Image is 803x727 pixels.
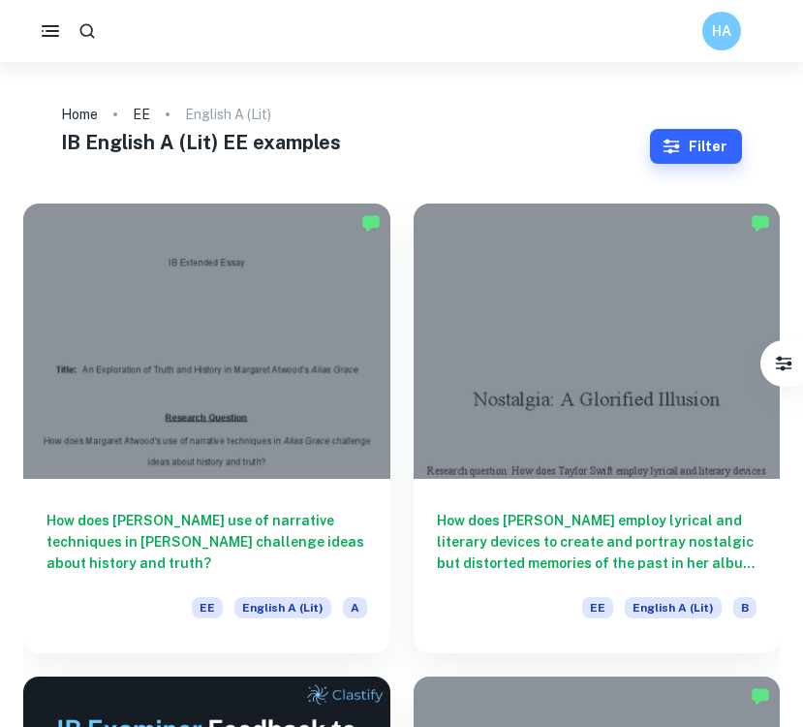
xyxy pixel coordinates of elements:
img: Marked [751,686,770,706]
span: A [343,597,367,618]
h1: IB English A (Lit) EE examples [61,128,650,157]
p: English A (Lit) [185,104,271,125]
button: HA [702,12,741,50]
button: Filter [650,129,742,164]
a: EE [133,101,150,128]
img: Marked [361,213,381,233]
h6: How does [PERSON_NAME] employ lyrical and literary devices to create and portray nostalgic but di... [437,510,757,574]
button: Filter [764,344,803,383]
a: How does [PERSON_NAME] use of narrative techniques in [PERSON_NAME] challenge ideas about history... [23,204,390,653]
span: EE [582,597,613,618]
h6: How does [PERSON_NAME] use of narrative techniques in [PERSON_NAME] challenge ideas about history... [46,510,367,574]
span: English A (Lit) [625,597,722,618]
span: EE [192,597,223,618]
img: Marked [751,213,770,233]
a: Home [61,101,98,128]
span: English A (Lit) [234,597,331,618]
a: How does [PERSON_NAME] employ lyrical and literary devices to create and portray nostalgic but di... [414,204,781,653]
span: B [733,597,757,618]
h6: HA [711,20,733,42]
